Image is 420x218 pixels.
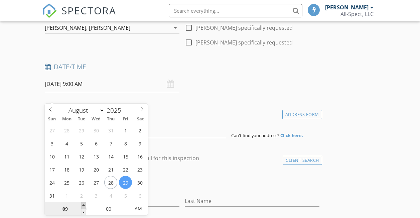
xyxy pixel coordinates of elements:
[283,156,322,165] div: Client Search
[60,189,73,202] span: September 1, 2025
[134,137,147,150] span: August 9, 2025
[75,189,88,202] span: September 2, 2025
[42,9,116,23] a: SPECTORA
[119,150,132,163] span: August 15, 2025
[231,132,279,138] span: Can't find your address?
[90,124,103,137] span: July 30, 2025
[90,163,103,176] span: August 20, 2025
[75,176,88,189] span: August 26, 2025
[325,4,369,11] div: [PERSON_NAME]
[75,124,88,137] span: July 29, 2025
[60,150,73,163] span: August 11, 2025
[134,124,147,137] span: August 2, 2025
[195,39,293,46] label: [PERSON_NAME] specifically requested
[75,150,88,163] span: August 12, 2025
[60,137,73,150] span: August 4, 2025
[171,24,179,32] i: arrow_drop_down
[45,163,58,176] span: August 17, 2025
[134,189,147,202] span: September 6, 2025
[89,25,130,31] div: [PERSON_NAME]
[96,155,199,161] label: Enable Client CC email for this inspection
[169,4,302,17] input: Search everything...
[75,163,88,176] span: August 19, 2025
[119,176,132,189] span: August 29, 2025
[129,202,147,215] span: Click to toggle
[104,163,117,176] span: August 21, 2025
[45,189,58,202] span: August 31, 2025
[90,176,103,189] span: August 27, 2025
[105,106,127,115] input: Year
[42,3,57,18] img: The Best Home Inspection Software - Spectora
[45,25,88,31] div: [PERSON_NAME],
[134,163,147,176] span: August 23, 2025
[119,189,132,202] span: September 5, 2025
[280,132,303,138] strong: Click here.
[74,117,89,121] span: Tue
[104,150,117,163] span: August 14, 2025
[119,124,132,137] span: August 1, 2025
[59,117,74,121] span: Mon
[61,3,116,17] span: SPECTORA
[75,137,88,150] span: August 5, 2025
[45,124,58,137] span: July 27, 2025
[104,117,118,121] span: Thu
[60,176,73,189] span: August 25, 2025
[195,24,293,31] label: [PERSON_NAME] specifically requested
[60,124,73,137] span: July 28, 2025
[118,117,133,121] span: Fri
[45,108,319,117] h4: Location
[104,176,117,189] span: August 28, 2025
[104,137,117,150] span: August 7, 2025
[60,163,73,176] span: August 18, 2025
[133,117,148,121] span: Sat
[45,76,179,92] input: Select date
[90,150,103,163] span: August 13, 2025
[119,163,132,176] span: August 22, 2025
[45,150,58,163] span: August 10, 2025
[134,176,147,189] span: August 30, 2025
[134,150,147,163] span: August 16, 2025
[104,189,117,202] span: September 4, 2025
[45,117,59,121] span: Sun
[45,137,58,150] span: August 3, 2025
[282,110,322,119] div: Address Form
[86,202,88,215] span: :
[45,176,58,189] span: August 24, 2025
[119,137,132,150] span: August 8, 2025
[89,117,104,121] span: Wed
[340,11,374,17] div: All-Spect, LLC
[104,124,117,137] span: July 31, 2025
[90,137,103,150] span: August 6, 2025
[45,63,319,71] h4: Date/Time
[90,189,103,202] span: September 3, 2025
